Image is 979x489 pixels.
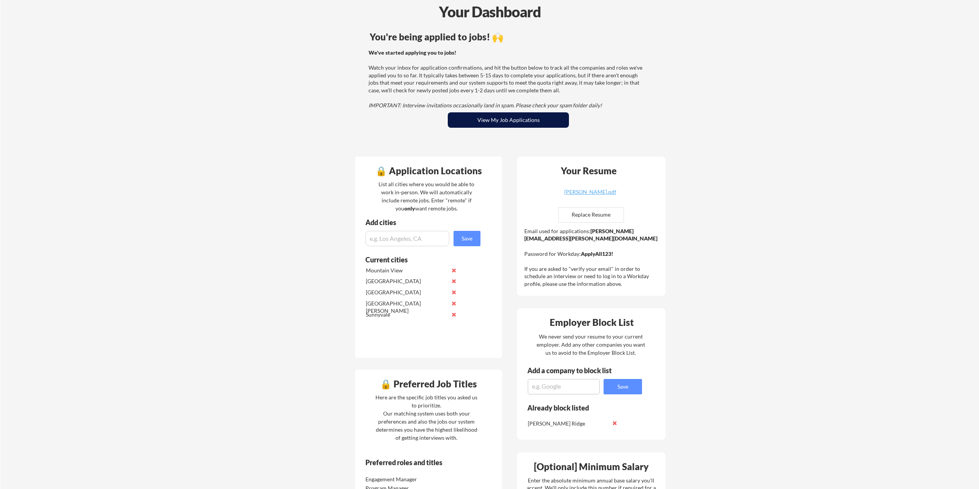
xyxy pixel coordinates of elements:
[527,367,624,374] div: Add a company to block list
[366,300,447,315] div: [GEOGRAPHIC_DATA][PERSON_NAME]
[520,462,663,471] div: [Optional] Minimum Salary
[365,231,449,246] input: e.g. Los Angeles, CA
[357,379,500,389] div: 🔒 Preferred Job Titles
[524,227,660,288] div: Email used for applications: Password for Workday: If you are asked to "verify your email" in ord...
[581,250,613,257] strong: ApplyAll123!
[520,318,663,327] div: Employer Block List
[365,256,472,263] div: Current cities
[365,476,447,483] div: Engagement Manager
[374,180,479,212] div: List all cities where you would be able to work in-person. We will automatically include remote j...
[524,228,657,242] strong: [PERSON_NAME][EMAIL_ADDRESS][PERSON_NAME][DOMAIN_NAME]
[536,332,645,357] div: We never send your resume to your current employer. Add any other companies you want us to avoid ...
[369,49,646,109] div: Watch your inbox for application confirmations, and hit the button below to track all the compani...
[528,420,609,427] div: [PERSON_NAME] Ridge
[365,459,470,466] div: Preferred roles and titles
[454,231,480,246] button: Save
[366,311,447,319] div: Sunnyvale
[369,49,456,56] strong: We've started applying you to jobs!
[448,112,569,128] button: View My Job Applications
[366,267,447,274] div: Mountain View
[604,379,642,394] button: Save
[370,32,647,42] div: You're being applied to jobs! 🙌
[544,189,636,195] div: [PERSON_NAME].pdf
[527,404,632,411] div: Already block listed
[1,1,979,23] div: Your Dashboard
[544,189,636,201] a: [PERSON_NAME].pdf
[550,166,627,175] div: Your Resume
[369,102,602,108] em: IMPORTANT: Interview invitations occasionally land in spam. Please check your spam folder daily!
[404,205,415,212] strong: only
[365,219,482,226] div: Add cities
[366,289,447,296] div: [GEOGRAPHIC_DATA]
[366,277,447,285] div: [GEOGRAPHIC_DATA]
[374,393,479,442] div: Here are the specific job titles you asked us to prioritize. Our matching system uses both your p...
[357,166,500,175] div: 🔒 Application Locations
